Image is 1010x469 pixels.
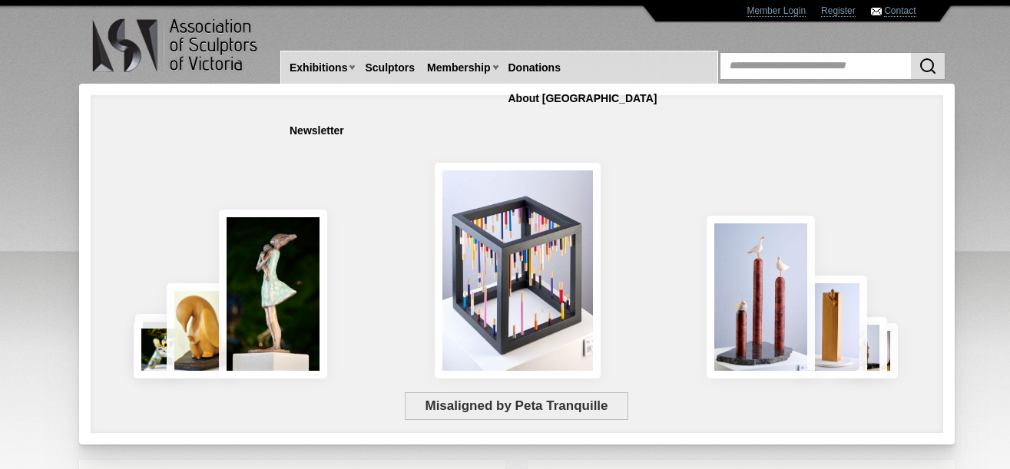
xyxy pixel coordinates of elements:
[219,210,328,378] img: Connection
[747,5,806,17] a: Member Login
[421,54,496,82] a: Membership
[91,15,260,76] img: logo.png
[884,5,916,17] a: Contact
[283,117,350,145] a: Newsletter
[359,54,421,82] a: Sculptors
[502,54,567,82] a: Donations
[502,84,664,113] a: About [GEOGRAPHIC_DATA]
[797,276,867,378] img: Little Frog. Big Climb
[435,163,601,378] img: Misaligned
[821,5,856,17] a: Register
[405,392,628,420] span: Misaligned by Peta Tranquille
[707,216,815,378] img: Rising Tides
[919,57,937,75] img: Search
[871,8,882,15] img: Contact ASV
[283,54,353,82] a: Exhibitions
